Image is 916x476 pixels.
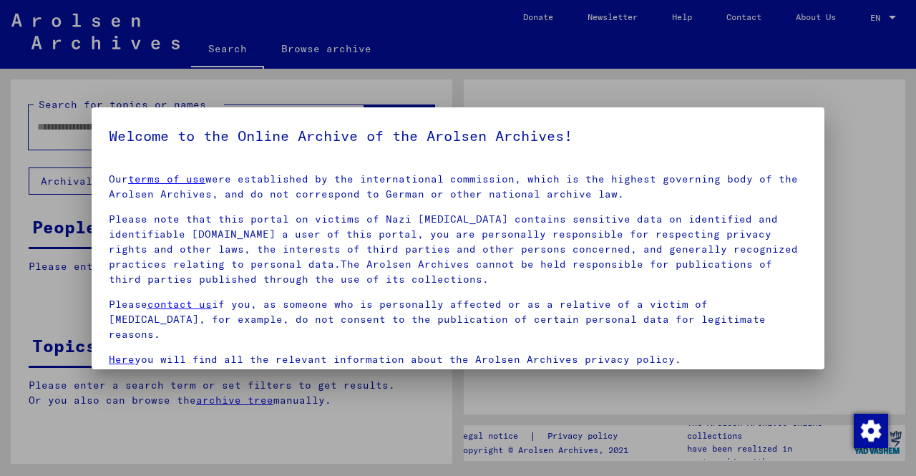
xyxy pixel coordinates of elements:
a: contact us [147,298,212,311]
a: terms of use [128,173,205,185]
h5: Welcome to the Online Archive of the Arolsen Archives! [109,125,807,147]
img: Change consent [854,414,888,448]
div: Change consent [853,413,887,447]
p: you will find all the relevant information about the Arolsen Archives privacy policy. [109,352,807,367]
p: Please if you, as someone who is personally affected or as a relative of a victim of [MEDICAL_DAT... [109,297,807,342]
p: Please note that this portal on victims of Nazi [MEDICAL_DATA] contains sensitive data on identif... [109,212,807,287]
a: Here [109,353,135,366]
p: Our were established by the international commission, which is the highest governing body of the ... [109,172,807,202]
